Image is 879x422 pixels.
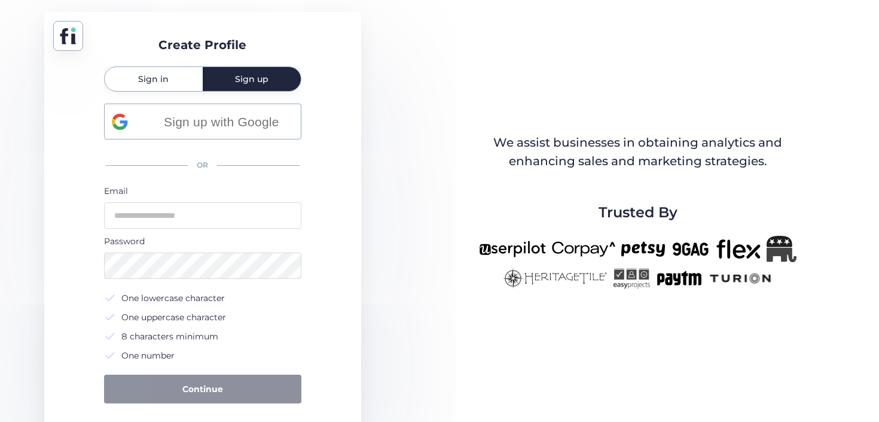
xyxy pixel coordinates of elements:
img: turion-new.png [708,268,773,289]
img: paytm-new.png [656,268,702,289]
img: Republicanlogo-bw.png [767,236,796,262]
img: corpay-new.png [552,236,615,262]
img: 9gag-new.png [671,236,710,262]
img: heritagetile-new.png [503,268,607,289]
button: Continue [104,375,301,403]
img: flex-new.png [716,236,761,262]
div: One uppercase character [121,310,226,324]
span: Trusted By [599,201,677,224]
div: 8 characters minimum [121,329,218,344]
div: One lowercase character [121,291,225,305]
span: Sign in [138,75,169,83]
div: OR [104,153,301,178]
div: Create Profile [158,36,246,54]
img: userpilot-new.png [479,236,546,262]
img: easyprojects-new.png [613,268,650,289]
div: Password [104,235,301,248]
div: Email [104,184,301,198]
div: One number [121,348,175,363]
img: petsy-new.png [621,236,665,262]
span: Sign up with Google [149,112,294,132]
span: Sign up [235,75,268,83]
div: We assist businesses in obtaining analytics and enhancing sales and marketing strategies. [480,133,796,171]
